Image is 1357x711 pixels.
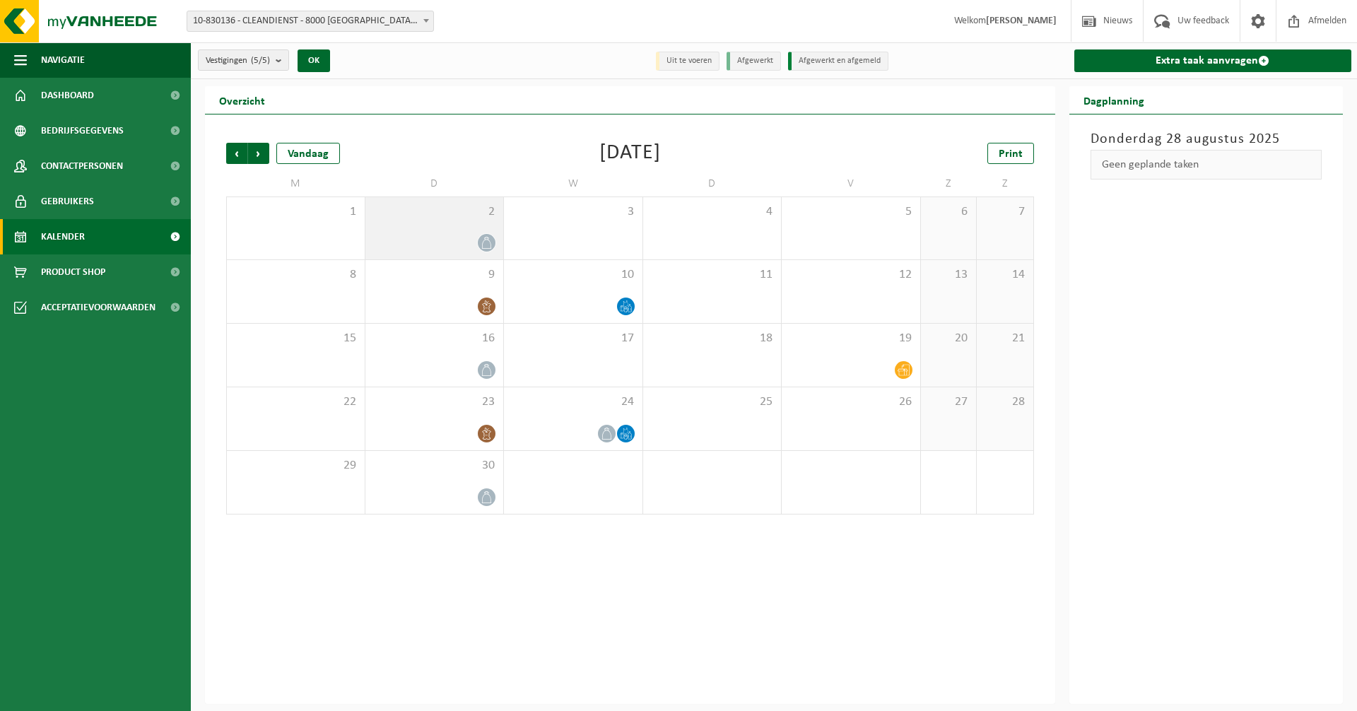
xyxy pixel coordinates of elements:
[372,331,497,346] span: 16
[727,52,781,71] li: Afgewerkt
[511,267,635,283] span: 10
[504,171,643,196] td: W
[372,394,497,410] span: 23
[999,148,1023,160] span: Print
[1091,150,1322,180] div: Geen geplande taken
[41,113,124,148] span: Bedrijfsgegevens
[198,49,289,71] button: Vestigingen(5/5)
[41,184,94,219] span: Gebruikers
[782,171,921,196] td: V
[986,16,1057,26] strong: [PERSON_NAME]
[41,254,105,290] span: Product Shop
[226,143,247,164] span: Vorige
[928,394,970,410] span: 27
[248,143,269,164] span: Volgende
[984,394,1026,410] span: 28
[372,267,497,283] span: 9
[650,267,775,283] span: 11
[928,204,970,220] span: 6
[234,331,358,346] span: 15
[187,11,434,32] span: 10-830136 - CLEANDIENST - 8000 BRUGGE, PATHOEKEWEG 48
[984,267,1026,283] span: 14
[1074,49,1352,72] a: Extra taak aanvragen
[789,204,913,220] span: 5
[41,148,123,184] span: Contactpersonen
[656,52,719,71] li: Uit te voeren
[41,290,155,325] span: Acceptatievoorwaarden
[226,171,365,196] td: M
[599,143,661,164] div: [DATE]
[234,267,358,283] span: 8
[928,267,970,283] span: 13
[1069,86,1158,114] h2: Dagplanning
[650,331,775,346] span: 18
[298,49,330,72] button: OK
[372,458,497,474] span: 30
[650,394,775,410] span: 25
[511,394,635,410] span: 24
[41,78,94,113] span: Dashboard
[977,171,1033,196] td: Z
[511,331,635,346] span: 17
[372,204,497,220] span: 2
[984,204,1026,220] span: 7
[789,394,913,410] span: 26
[365,171,505,196] td: D
[921,171,977,196] td: Z
[650,204,775,220] span: 4
[789,267,913,283] span: 12
[41,219,85,254] span: Kalender
[276,143,340,164] div: Vandaag
[928,331,970,346] span: 20
[643,171,782,196] td: D
[206,50,270,71] span: Vestigingen
[234,204,358,220] span: 1
[234,394,358,410] span: 22
[1091,129,1322,150] h3: Donderdag 28 augustus 2025
[187,11,433,31] span: 10-830136 - CLEANDIENST - 8000 BRUGGE, PATHOEKEWEG 48
[511,204,635,220] span: 3
[205,86,279,114] h2: Overzicht
[984,331,1026,346] span: 21
[987,143,1034,164] a: Print
[788,52,888,71] li: Afgewerkt en afgemeld
[41,42,85,78] span: Navigatie
[789,331,913,346] span: 19
[251,56,270,65] count: (5/5)
[234,458,358,474] span: 29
